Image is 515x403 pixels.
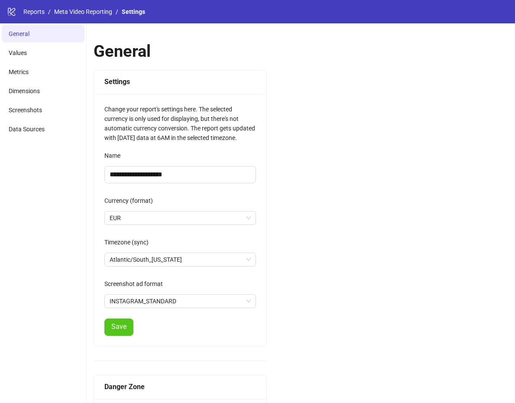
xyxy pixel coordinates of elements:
[9,68,29,75] span: Metrics
[9,49,27,56] span: Values
[110,211,251,224] span: EUR
[104,76,256,87] div: Settings
[9,88,40,94] span: Dimensions
[116,7,118,16] li: /
[104,318,133,336] button: Save
[52,7,114,16] a: Meta Video Reporting
[9,126,45,133] span: Data Sources
[104,194,159,208] label: Currency (format)
[9,30,29,37] span: General
[22,7,46,16] a: Reports
[122,8,145,15] span: Settings
[48,7,51,16] li: /
[104,235,154,249] label: Timezone (sync)
[110,295,251,308] span: INSTAGRAM_STANDARD
[104,149,126,162] label: Name
[110,253,251,266] span: Atlantic/South_Georgia
[104,381,256,392] div: Danger Zone
[104,277,168,291] label: Screenshot ad format
[111,323,126,331] span: Save
[9,107,42,114] span: Screenshots
[94,41,508,61] h1: General
[104,104,256,143] div: Change your report's settings here. The selected currency is only used for displaying, but there'...
[104,166,256,183] input: Name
